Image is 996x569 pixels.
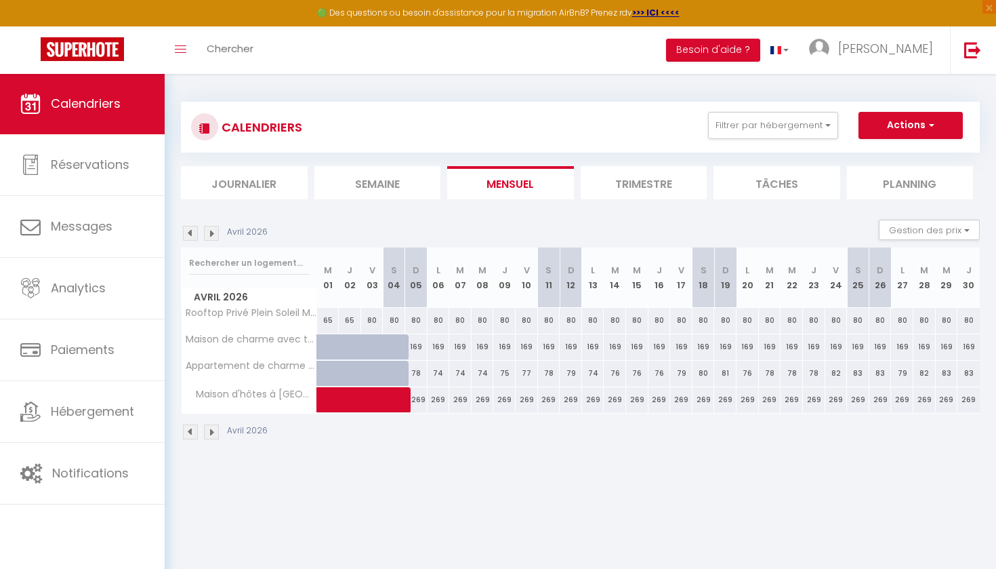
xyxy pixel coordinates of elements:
[858,112,963,139] button: Actions
[736,334,759,359] div: 169
[604,387,626,412] div: 269
[900,264,905,277] abbr: L
[538,387,560,412] div: 269
[52,465,129,482] span: Notifications
[324,264,332,277] abbr: M
[692,387,715,412] div: 269
[626,334,648,359] div: 169
[582,387,604,412] div: 269
[803,248,825,308] th: 23
[913,387,936,412] div: 269
[736,308,759,333] div: 80
[51,95,121,112] span: Calendriers
[626,361,648,386] div: 76
[714,248,736,308] th: 19
[692,361,715,386] div: 80
[913,361,936,386] div: 82
[936,308,958,333] div: 80
[838,40,933,57] span: [PERSON_NAME]
[227,425,268,437] p: Avril 2026
[678,264,684,277] abbr: V
[759,248,781,308] th: 21
[670,248,692,308] th: 17
[582,308,604,333] div: 80
[516,248,538,308] th: 10
[847,308,869,333] div: 80
[413,264,419,277] abbr: D
[957,308,980,333] div: 80
[632,7,680,18] strong: >>> ICI <<<<
[369,264,375,277] abbr: V
[449,387,472,412] div: 269
[405,248,428,308] th: 05
[736,387,759,412] div: 269
[604,334,626,359] div: 169
[692,334,715,359] div: 169
[582,361,604,386] div: 74
[383,308,405,333] div: 80
[189,251,309,275] input: Rechercher un logement...
[560,308,582,333] div: 80
[405,308,428,333] div: 80
[670,387,692,412] div: 269
[869,361,892,386] div: 83
[942,264,951,277] abbr: M
[317,248,339,308] th: 01
[182,288,316,307] span: Avril 2026
[568,264,575,277] abbr: D
[736,248,759,308] th: 20
[825,248,848,308] th: 24
[869,308,892,333] div: 80
[879,220,980,240] button: Gestion des prix
[538,361,560,386] div: 78
[361,308,383,333] div: 80
[957,387,980,412] div: 269
[184,308,319,318] span: Rooftop Privé Plein Soleil Mer Plage Port
[759,308,781,333] div: 80
[184,334,319,345] span: Maison de charme avec terrain de pétanque
[196,26,264,74] a: Chercher
[51,403,134,420] span: Hébergement
[207,41,253,56] span: Chercher
[472,334,494,359] div: 169
[560,248,582,308] th: 12
[449,248,472,308] th: 07
[692,308,715,333] div: 80
[803,334,825,359] div: 169
[913,248,936,308] th: 28
[722,264,729,277] abbr: D
[670,308,692,333] div: 80
[936,248,958,308] th: 29
[227,226,268,239] p: Avril 2026
[936,361,958,386] div: 83
[626,248,648,308] th: 15
[648,248,671,308] th: 16
[611,264,619,277] abbr: M
[891,308,913,333] div: 80
[713,166,840,199] li: Tâches
[833,264,839,277] abbr: V
[957,248,980,308] th: 30
[781,387,803,412] div: 269
[516,308,538,333] div: 80
[493,248,516,308] th: 09
[184,387,319,402] span: Maison d'hôtes à [GEOGRAPHIC_DATA]
[936,334,958,359] div: 169
[51,156,129,173] span: Réservations
[957,334,980,359] div: 169
[809,39,829,59] img: ...
[582,248,604,308] th: 13
[657,264,662,277] abbr: J
[847,361,869,386] div: 83
[825,387,848,412] div: 269
[516,334,538,359] div: 169
[788,264,796,277] abbr: M
[184,361,319,371] span: Appartement de charme à [PERSON_NAME]
[582,334,604,359] div: 169
[516,387,538,412] div: 269
[803,361,825,386] div: 78
[538,308,560,333] div: 80
[648,361,671,386] div: 76
[666,39,760,62] button: Besoin d'aide ?
[714,387,736,412] div: 269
